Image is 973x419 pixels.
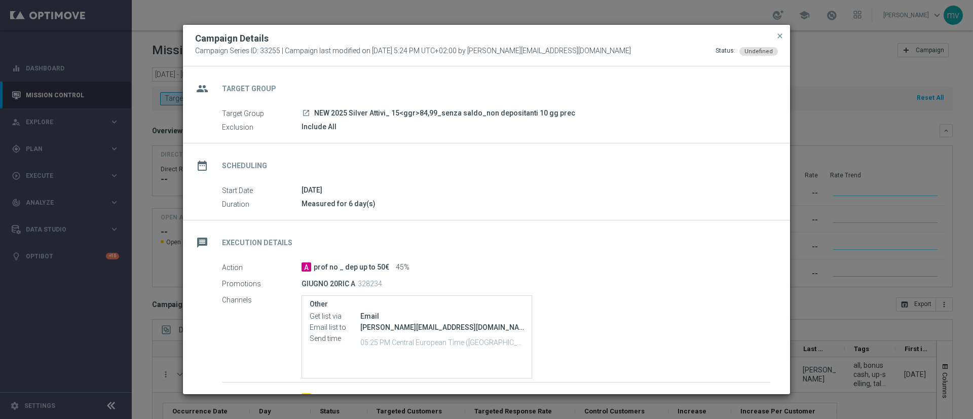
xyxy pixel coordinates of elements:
[314,109,575,118] span: NEW 2025 Silver Attivi_ 15<ggr>84,99_senza saldo_non depositanti 10 gg prec
[222,123,302,132] label: Exclusion
[222,279,302,288] label: Promotions
[310,312,360,321] label: Get list via
[302,393,311,402] span: B
[360,337,524,347] p: 05:25 PM Central European Time (Berlin) (UTC +02:00)
[396,394,409,403] span: 45%
[302,279,355,288] p: GIUGNO 20RIC A
[716,47,735,56] div: Status:
[396,263,409,272] span: 45%
[744,48,773,55] span: Undefined
[302,185,770,195] div: [DATE]
[314,263,389,272] span: prof no _ dep up to 50€
[358,279,382,288] p: 328234
[222,84,276,94] h2: Target Group
[739,47,778,55] colored-tag: Undefined
[222,186,302,195] label: Start Date
[193,80,211,98] i: group
[310,323,360,332] label: Email list to
[302,122,770,132] div: Include All
[776,32,784,40] span: close
[222,238,292,248] h2: Execution Details
[193,234,211,252] i: message
[222,263,302,272] label: Action
[302,199,770,209] div: Measured for 6 day(s)
[193,157,211,175] i: date_range
[302,109,310,117] i: launch
[195,32,269,45] h2: Campaign Details
[222,200,302,209] label: Duration
[302,262,311,272] span: A
[222,109,302,118] label: Target Group
[310,300,524,309] label: Other
[310,334,360,344] label: Send time
[222,295,302,304] label: Channels
[360,322,524,332] div: [PERSON_NAME][EMAIL_ADDRESS][DOMAIN_NAME]
[195,47,631,56] span: Campaign Series ID: 33255 | Campaign last modified on [DATE] 5:24 PM UTC+02:00 by [PERSON_NAME][E...
[222,161,267,171] h2: Scheduling
[360,311,524,321] div: Email
[222,394,302,403] label: Action
[302,109,311,118] a: launch
[314,394,389,403] span: prof no _ dep up to 50€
